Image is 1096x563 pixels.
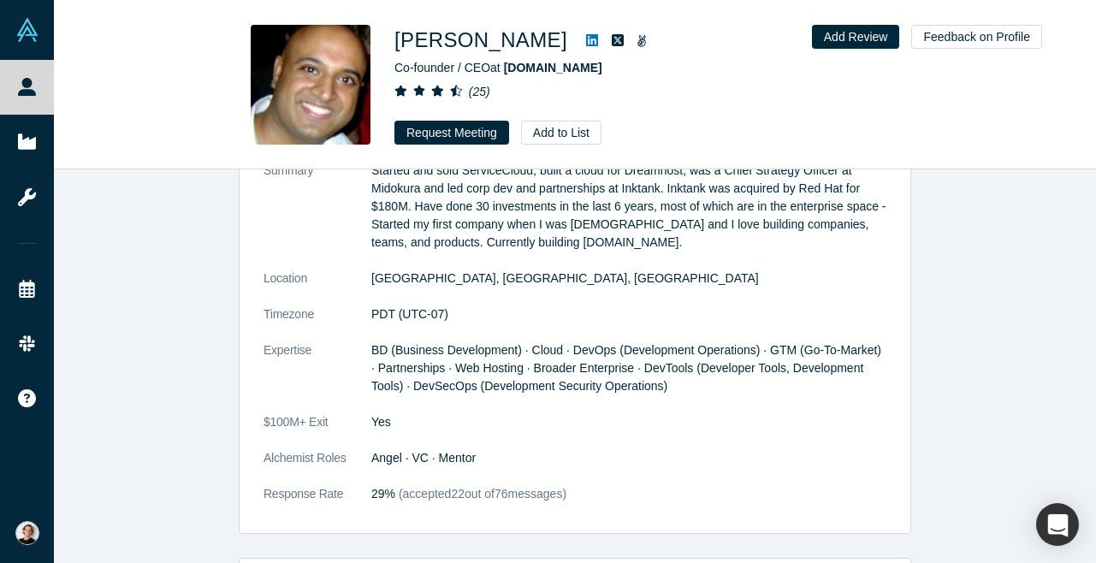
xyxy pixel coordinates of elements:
[371,487,395,501] span: 29%
[504,61,602,74] a: [DOMAIN_NAME]
[911,25,1042,49] button: Feedback on Profile
[251,25,370,145] img: Ben Cherian's Profile Image
[264,162,371,270] dt: Summary
[264,449,371,485] dt: Alchemist Roles
[371,162,886,252] p: Started and sold ServiceCloud, built a cloud for Dreamhost, was a Chief Strategy Officer at Midok...
[371,449,886,467] dd: Angel · VC · Mentor
[264,305,371,341] dt: Timezone
[469,85,490,98] i: ( 25 )
[521,121,601,145] button: Add to List
[395,487,566,501] span: (accepted 22 out of 76 messages)
[264,485,371,521] dt: Response Rate
[812,25,900,49] button: Add Review
[371,270,886,287] dd: [GEOGRAPHIC_DATA], [GEOGRAPHIC_DATA], [GEOGRAPHIC_DATA]
[264,413,371,449] dt: $100M+ Exit
[264,341,371,413] dt: Expertise
[15,521,39,545] img: Turo Pekari's Account
[394,121,509,145] button: Request Meeting
[371,413,886,431] dd: Yes
[394,25,567,56] h1: [PERSON_NAME]
[15,18,39,42] img: Alchemist Vault Logo
[264,270,371,305] dt: Location
[371,305,886,323] dd: PDT (UTC-07)
[394,61,602,74] span: Co-founder / CEO at
[371,343,881,393] span: BD (Business Development) · Cloud · DevOps (Development Operations) · GTM (Go-To-Market) · Partne...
